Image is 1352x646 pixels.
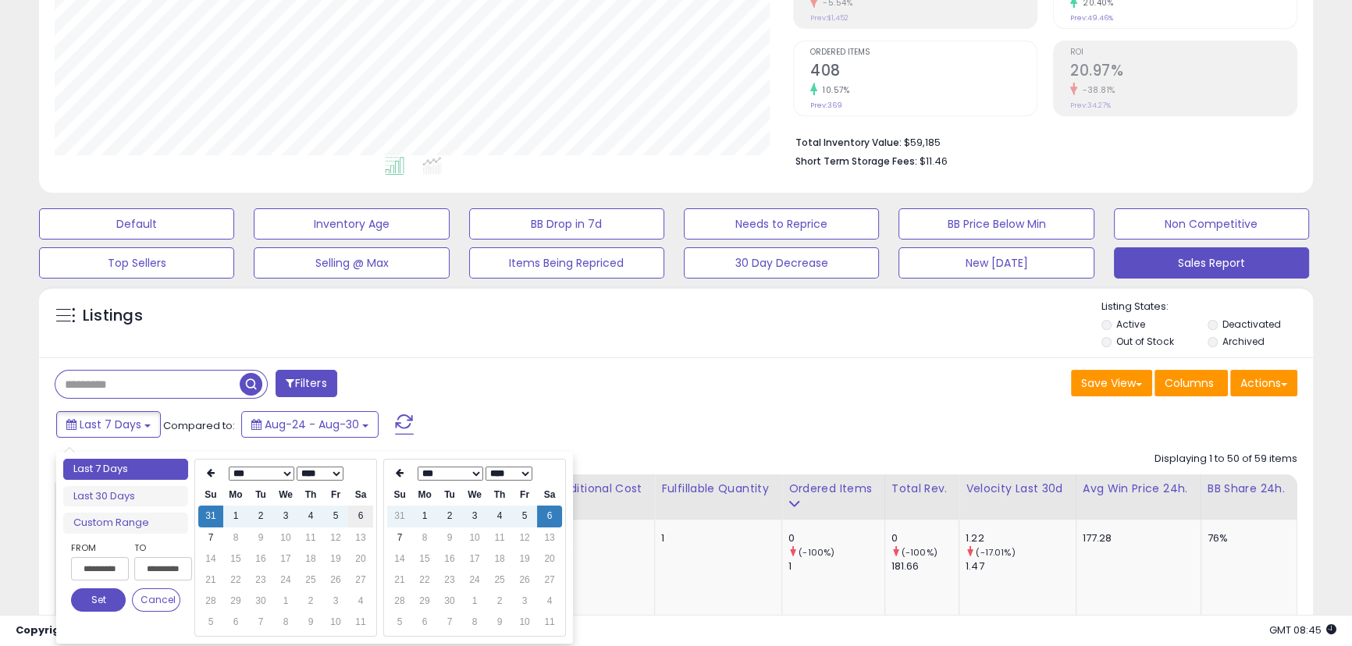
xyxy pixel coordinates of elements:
th: We [462,484,487,506]
label: Active [1116,318,1145,331]
span: Columns [1165,375,1214,391]
td: 18 [298,548,323,570]
td: 16 [437,548,462,570]
h2: 20.97% [1070,62,1297,83]
small: 10.57% [817,84,849,96]
td: 9 [437,527,462,548]
td: 3 [462,506,487,527]
td: 21 [387,570,412,591]
td: 2 [298,591,323,612]
td: 10 [273,527,298,548]
small: (-100%) [902,546,938,559]
td: 10 [462,527,487,548]
td: 7 [437,612,462,633]
td: 2 [248,506,273,527]
td: 5 [387,612,412,633]
span: ROI [1070,48,1297,57]
td: 8 [412,527,437,548]
label: Archived [1222,335,1265,348]
td: 3 [323,591,348,612]
td: 24 [462,570,487,591]
td: 11 [487,527,512,548]
button: Sales Report [1114,247,1309,279]
strong: Copyright [16,623,73,637]
td: 23 [248,570,273,591]
th: Sa [537,484,562,506]
td: 19 [323,548,348,570]
button: Filters [276,370,336,397]
small: -38.81% [1077,84,1115,96]
td: 2 [437,506,462,527]
button: Actions [1230,370,1297,396]
td: 11 [298,527,323,548]
td: 6 [223,612,248,633]
button: New [DATE] [898,247,1094,279]
span: 2025-09-7 08:45 GMT [1269,623,1336,637]
button: Columns [1155,370,1228,396]
td: 7 [198,527,223,548]
small: Prev: 369 [810,101,842,110]
div: Additional Cost [555,481,648,497]
th: Sa [348,484,373,506]
td: 25 [298,570,323,591]
button: 30 Day Decrease [684,247,879,279]
td: 14 [387,548,412,570]
th: Mo [223,484,248,506]
td: 5 [198,612,223,633]
td: 30 [248,591,273,612]
div: 1 [788,559,884,573]
th: Su [387,484,412,506]
td: 27 [537,570,562,591]
td: 11 [348,612,373,633]
td: 2 [487,591,512,612]
p: Listing States: [1101,300,1313,314]
td: 9 [487,612,512,633]
li: Last 30 Days [63,486,188,507]
td: 7 [248,612,273,633]
td: 15 [223,548,248,570]
span: Compared to: [163,418,235,433]
td: 25 [487,570,512,591]
td: 1 [462,591,487,612]
button: BB Price Below Min [898,208,1094,240]
span: Ordered Items [810,48,1037,57]
th: Tu [248,484,273,506]
small: Prev: 34.27% [1070,101,1111,110]
td: 24 [273,570,298,591]
td: 6 [537,506,562,527]
button: Last 7 Days [56,411,161,438]
td: 3 [273,506,298,527]
th: Th [298,484,323,506]
button: Selling @ Max [254,247,449,279]
td: 27 [348,570,373,591]
td: 29 [412,591,437,612]
div: seller snap | | [16,623,271,638]
button: Inventory Age [254,208,449,240]
td: 22 [412,570,437,591]
td: 10 [323,612,348,633]
div: 1 [661,531,770,545]
button: Aug-24 - Aug-30 [241,411,379,438]
td: 1 [273,591,298,612]
th: Tu [437,484,462,506]
td: 11 [537,612,562,633]
td: 29 [223,591,248,612]
th: Mo [412,484,437,506]
td: 6 [348,506,373,527]
div: Ordered Items [788,481,878,497]
b: Short Term Storage Fees: [795,154,917,168]
button: BB Drop in 7d [469,208,664,240]
td: 17 [273,548,298,570]
td: 18 [487,548,512,570]
td: 13 [348,527,373,548]
label: From [71,540,126,555]
button: Items Being Repriced [469,247,664,279]
span: Aug-24 - Aug-30 [265,417,359,432]
td: 20 [348,548,373,570]
label: Out of Stock [1116,335,1173,348]
span: Last 7 Days [80,417,141,432]
td: 6 [412,612,437,633]
td: 12 [323,527,348,548]
div: 1.47 [966,559,1075,573]
td: 28 [387,591,412,612]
